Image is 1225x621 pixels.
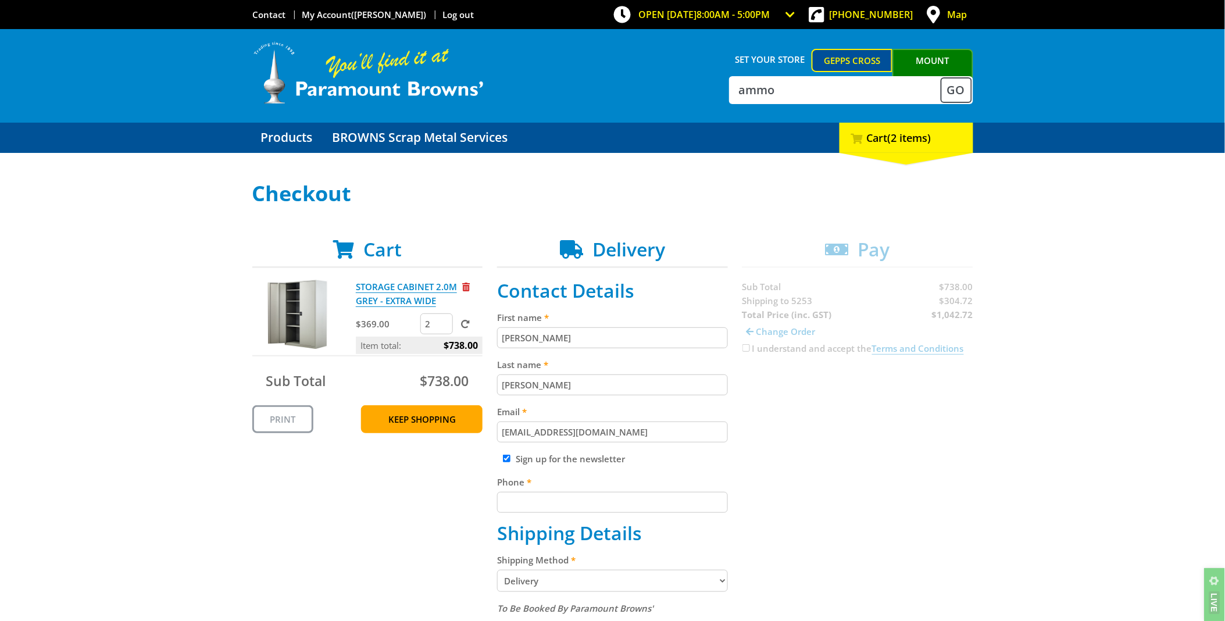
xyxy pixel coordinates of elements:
[352,9,427,20] span: ([PERSON_NAME])
[356,337,483,354] p: Item total:
[497,422,728,442] input: Please enter your email address.
[497,475,728,489] label: Phone
[252,123,322,153] a: Go to the Products page
[1209,591,1220,614] span: Live
[639,8,770,21] span: OPEN [DATE]
[697,8,770,21] span: 8:00am - 5:00pm
[941,77,972,103] button: Go
[363,237,402,262] span: Cart
[252,182,973,205] h1: Checkout
[361,405,483,433] a: Keep Shopping
[592,237,665,262] span: Delivery
[888,131,931,145] span: (2 items)
[443,9,474,20] a: Log out
[266,372,326,390] span: Sub Total
[497,553,728,567] label: Shipping Method
[497,602,653,614] em: To Be Booked By Paramount Browns'
[444,337,478,354] span: $738.00
[1205,568,1225,621] button: Tool menu
[263,280,333,349] img: STORAGE CABINET 2.0M GREY - EXTRA WIDE
[497,570,728,592] select: Please select a shipping method.
[302,9,427,20] a: Go to the My Account page
[497,374,728,395] input: Please enter your last name.
[840,123,973,153] div: Cart
[253,9,286,20] a: Go to the Contact page
[730,77,941,103] input: Search
[497,358,728,372] label: Last name
[252,405,313,433] a: Print
[356,281,457,307] a: STORAGE CABINET 2.0M GREY - EXTRA WIDE
[497,405,728,419] label: Email
[497,327,728,348] input: Please enter your first name.
[462,281,470,292] a: Remove from cart
[892,49,973,93] a: Mount [PERSON_NAME]
[729,49,812,70] span: Set your store
[516,453,625,465] label: Sign up for the newsletter
[497,310,728,324] label: First name
[356,317,418,331] p: $369.00
[1205,568,1225,621] section: Better navigator - Live page
[497,492,728,513] input: Please enter your telephone number.
[497,280,728,302] h2: Contact Details
[252,41,485,105] img: Paramount Browns'
[324,123,517,153] a: Go to the BROWNS Scrap Metal Services page
[497,522,728,544] h2: Shipping Details
[420,372,469,390] span: $738.00
[812,49,892,72] a: Gepps Cross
